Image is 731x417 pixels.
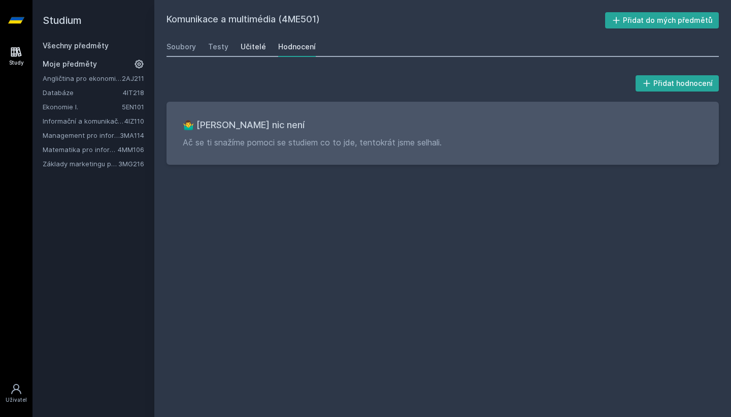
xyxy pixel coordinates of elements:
a: Testy [208,37,228,57]
a: Study [2,41,30,72]
a: Management pro informatiky a statistiky [43,130,120,140]
a: 2AJ211 [122,74,144,82]
a: Základy marketingu pro informatiky a statistiky [43,159,118,169]
a: 4IZ110 [124,117,144,125]
div: Učitelé [241,42,266,52]
a: Učitelé [241,37,266,57]
a: 5EN101 [122,103,144,111]
h2: Komunikace a multimédia (4ME501) [167,12,605,28]
p: Ač se ti snažíme pomoci se studiem co to jde, tentokrát jsme selhali. [183,136,703,148]
h3: 🤷‍♂️ [PERSON_NAME] nic není [183,118,703,132]
a: Ekonomie I. [43,102,122,112]
div: Soubory [167,42,196,52]
a: 3MG216 [118,160,144,168]
a: Hodnocení [278,37,316,57]
a: Matematika pro informatiky [43,144,118,155]
button: Přidat do mých předmětů [605,12,719,28]
span: Moje předměty [43,59,97,69]
a: Všechny předměty [43,41,109,50]
a: Databáze [43,87,123,98]
div: Study [9,59,24,67]
a: 4MM106 [118,145,144,154]
a: 4IT218 [123,88,144,97]
a: 3MA114 [120,131,144,139]
a: Angličtina pro ekonomická studia 1 (B2/C1) [43,73,122,83]
div: Hodnocení [278,42,316,52]
div: Testy [208,42,228,52]
a: Uživatel [2,378,30,409]
button: Přidat hodnocení [636,75,719,92]
a: Soubory [167,37,196,57]
a: Informační a komunikační technologie [43,116,124,126]
div: Uživatel [6,396,27,404]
